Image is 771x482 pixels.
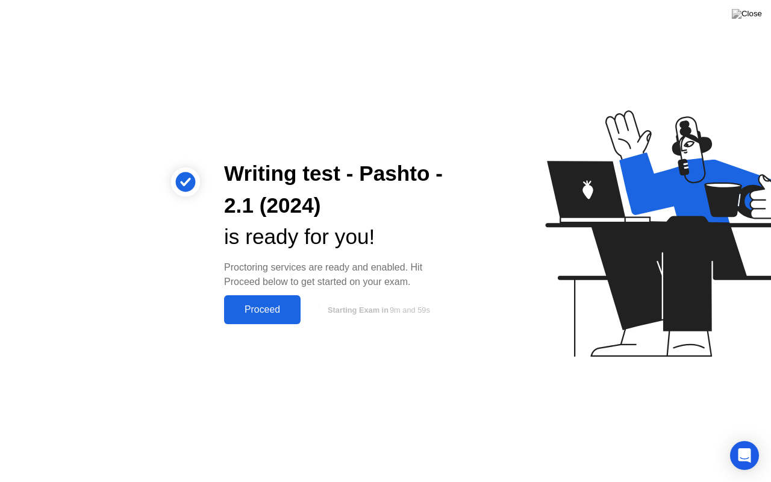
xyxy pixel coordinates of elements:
[228,304,297,315] div: Proceed
[224,295,301,324] button: Proceed
[730,441,759,470] div: Open Intercom Messenger
[390,305,430,315] span: 9m and 59s
[224,221,448,253] div: is ready for you!
[732,9,762,19] img: Close
[224,158,448,222] div: Writing test - Pashto - 2.1 (2024)
[224,260,448,289] div: Proctoring services are ready and enabled. Hit Proceed below to get started on your exam.
[307,298,448,321] button: Starting Exam in9m and 59s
